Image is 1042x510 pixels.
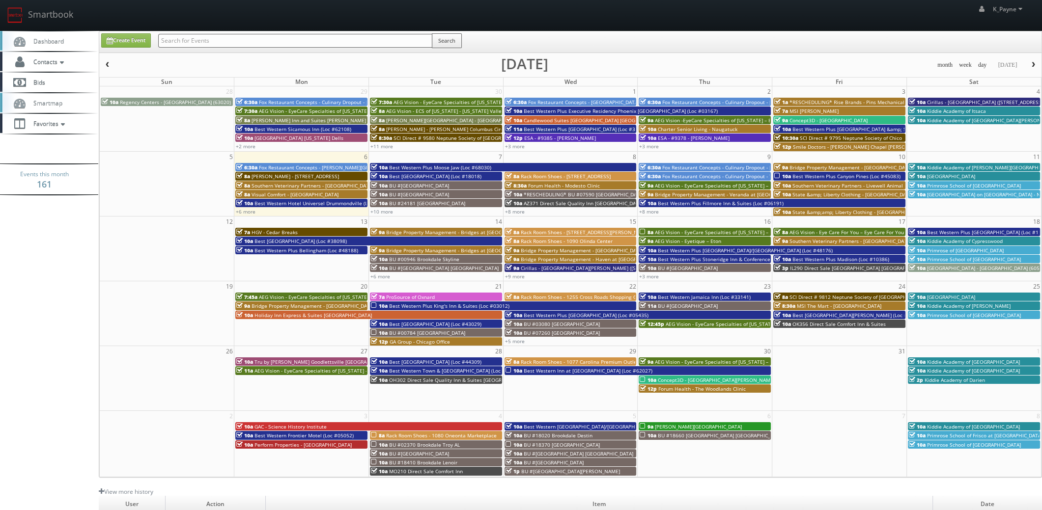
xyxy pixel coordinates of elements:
[790,265,1016,271] span: IL290 Direct Sale [GEOGRAPHIC_DATA] [GEOGRAPHIC_DATA][PERSON_NAME][GEOGRAPHIC_DATA]
[774,117,788,124] span: 9a
[640,385,657,392] span: 12p
[254,247,358,254] span: Best Western Plus Bellingham (Loc #48188)
[386,229,535,236] span: Bridge Property Management - Bridges at [GEOGRAPHIC_DATA]
[774,143,791,150] span: 12p
[909,164,926,171] span: 10a
[909,294,926,300] span: 10a
[102,99,118,106] span: 10a
[389,459,457,466] span: BU #18410 Brookdale Lenoir
[371,256,388,263] span: 10a
[524,441,600,448] span: BU #18370 [GEOGRAPHIC_DATA]
[505,338,525,345] a: +5 more
[506,99,527,106] span: 6:30a
[28,78,45,86] span: Bids
[909,229,926,236] span: 10a
[505,143,525,150] a: +3 more
[640,238,653,244] span: 9a
[658,385,746,392] span: Forum Health - The Woodlands Clinic
[774,265,789,271] span: 3p
[371,459,388,466] span: 10a
[521,238,613,244] span: Rack Room Shoes - 1090 Olinda Center
[28,99,62,107] span: Smartmap
[640,126,656,133] span: 10a
[389,376,584,383] span: OH302 Direct Sale Quality Inn & Suites [GEOGRAPHIC_DATA] - [GEOGRAPHIC_DATA]
[662,164,817,171] span: Fox Restaurant Concepts - Culinary Dropout - [GEOGRAPHIC_DATA]
[640,134,656,141] span: 10a
[909,99,926,106] span: 10a
[909,107,926,114] span: 10a
[909,432,926,439] span: 10a
[389,164,491,171] span: Best Western Plus Moose Jaw (Loc #68030)
[506,182,527,189] span: 8:30a
[927,247,1004,254] span: Primrose of [GEOGRAPHIC_DATA]
[236,312,253,319] span: 10a
[371,265,388,271] span: 10a
[236,208,255,215] a: +6 more
[927,423,1020,430] span: Kiddie Academy of [GEOGRAPHIC_DATA]
[774,126,791,133] span: 10a
[254,134,343,141] span: [GEOGRAPHIC_DATA] [US_STATE] Dells
[789,107,839,114] span: MSI [PERSON_NAME]
[389,265,499,271] span: BU #[GEOGRAPHIC_DATA] [GEOGRAPHIC_DATA]
[389,441,460,448] span: BU #02370 Brookdale Troy AL
[640,265,656,271] span: 10a
[524,367,652,374] span: Best Western Inn at [GEOGRAPHIC_DATA] (Loc #62027)
[800,134,902,141] span: SCI Direct # 9795 Neptune Society of Chico
[101,33,151,48] a: Create Event
[639,273,659,280] a: +3 more
[774,164,788,171] span: 9a
[236,200,253,207] span: 10a
[993,5,1025,13] span: K_Payne
[371,376,388,383] span: 10a
[789,117,868,124] span: Concept3D - [GEOGRAPHIC_DATA]
[909,117,926,124] span: 10a
[658,432,784,439] span: BU #18660 [GEOGRAPHIC_DATA] [GEOGRAPHIC_DATA]
[506,247,519,254] span: 9a
[120,99,231,106] span: Regency Centers - [GEOGRAPHIC_DATA] (63020)
[236,107,257,114] span: 7:30a
[640,302,656,309] span: 11a
[640,99,661,106] span: 6:30a
[521,468,620,475] span: BU #[GEOGRAPHIC_DATA][PERSON_NAME]
[236,358,253,365] span: 10a
[925,376,985,383] span: Kiddie Academy of Darien
[371,450,388,457] span: 10a
[371,432,385,439] span: 8a
[774,302,795,309] span: 8:30a
[389,367,522,374] span: Best Western Town & [GEOGRAPHIC_DATA] (Loc #05423)
[390,338,450,345] span: GA Group - Chicago Office
[655,191,805,198] span: Bridge Property Management - Veranda at [GEOGRAPHIC_DATA]
[789,238,911,244] span: Southern Veterinary Partners - [GEOGRAPHIC_DATA]
[792,126,950,133] span: Best Western Plus [GEOGRAPHIC_DATA] &amp; Suites (Loc #44475)
[524,200,643,207] span: AZ371 Direct Sale Quality Inn [GEOGRAPHIC_DATA]
[975,59,990,71] button: day
[909,247,926,254] span: 10a
[236,238,253,244] span: 10a
[909,265,926,271] span: 10a
[927,302,1011,309] span: Kiddie Academy of [PERSON_NAME]
[927,367,1020,374] span: Kiddie Academy of [GEOGRAPHIC_DATA]
[371,191,388,198] span: 10a
[524,450,633,457] span: BU #[GEOGRAPHIC_DATA] [GEOGRAPHIC_DATA]
[389,256,459,263] span: BU #00946 Brookdale Skyline
[389,173,481,180] span: Best [GEOGRAPHIC_DATA] (Loc #18018)
[909,256,926,263] span: 10a
[432,33,462,48] button: Search
[389,191,449,198] span: BU #[GEOGRAPHIC_DATA]
[658,302,718,309] span: BU #[GEOGRAPHIC_DATA]
[521,265,677,271] span: Cirillas - [GEOGRAPHIC_DATA][PERSON_NAME] ([STREET_ADDRESS])
[640,432,656,439] span: 10a
[655,358,845,365] span: AEG Vision - EyeCare Specialties of [US_STATE] – [PERSON_NAME] Ridge Eye Care
[524,329,600,336] span: BU #07260 [GEOGRAPHIC_DATA]
[774,321,791,327] span: 10a
[640,256,656,263] span: 10a
[792,256,889,263] span: Best Western Plus Madison (Loc #10386)
[99,487,153,496] a: View more history
[658,200,784,207] span: Best Western Plus Fillmore Inn & Suites (Loc #06191)
[371,358,388,365] span: 10a
[521,229,649,236] span: Rack Room Shoes - [STREET_ADDRESS][PERSON_NAME]
[254,423,327,430] span: GAC - Science History Institute
[774,229,788,236] span: 8a
[371,321,388,327] span: 10a
[371,173,388,180] span: 10a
